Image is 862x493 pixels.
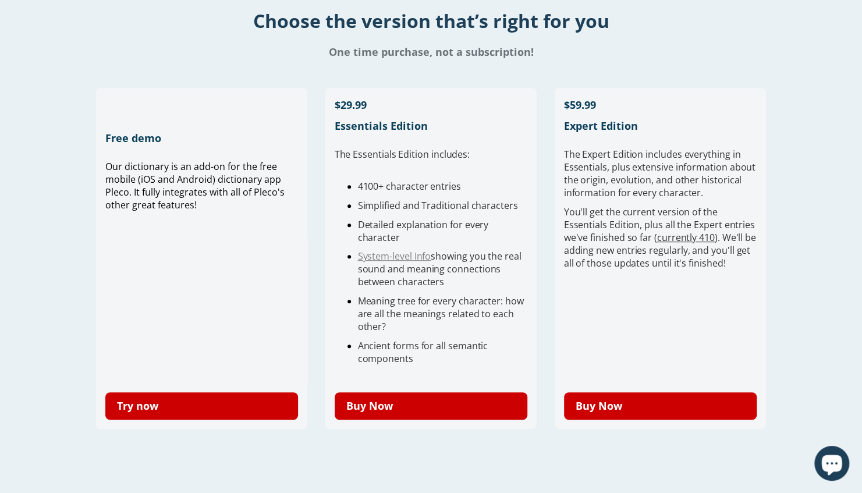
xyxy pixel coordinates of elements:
span: Our dictionary is an add-on for the free mobile (iOS and Android) dictionary app Pleco. It fully ... [105,160,285,211]
h1: Essentials Edition [335,119,528,133]
a: Buy Now [335,392,528,420]
span: Simplified and Traditional characters [358,199,518,212]
span: showing you the real sound and meaning connections between characters [358,250,522,288]
a: currently 410 [657,231,715,244]
span: You'll get the current version of the Essentials Edition, plus all the Expert entries we've finis... [564,205,756,269]
inbox-online-store-chat: Shopify online store chat [811,446,853,484]
span: Ancient forms for all semantic components [358,339,488,365]
span: $59.99 [564,98,596,112]
span: The Expert Edition includes e [564,148,690,161]
span: Meaning tree for every character: how are all the meanings related to each other? [358,295,524,333]
span: $29.99 [335,98,367,112]
span: The Essentials Edition includes: [335,148,470,161]
a: System-level Info [358,250,431,263]
h1: Free demo [105,131,299,145]
span: Detailed explanation for every character [358,218,489,244]
a: Try now [105,392,299,420]
span: 4100+ character entries [358,180,461,193]
span: verything in Essentials, plus extensive information about the origin, evolution, and other histor... [564,148,755,199]
h1: Expert Edition [564,119,757,133]
a: Buy Now [564,392,757,420]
